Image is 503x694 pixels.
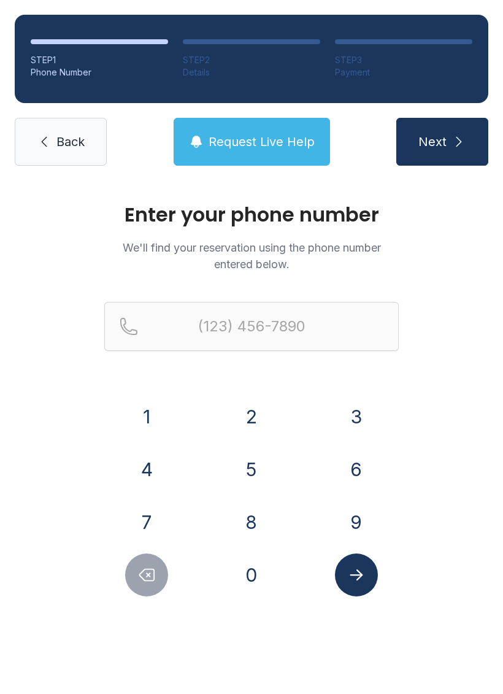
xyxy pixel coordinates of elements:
[125,501,168,544] button: 7
[335,54,472,66] div: STEP 3
[104,205,399,225] h1: Enter your phone number
[335,501,378,544] button: 9
[125,553,168,596] button: Delete number
[418,133,447,150] span: Next
[230,448,273,491] button: 5
[104,239,399,272] p: We'll find your reservation using the phone number entered below.
[183,66,320,79] div: Details
[125,448,168,491] button: 4
[56,133,85,150] span: Back
[104,302,399,351] input: Reservation phone number
[335,395,378,438] button: 3
[335,66,472,79] div: Payment
[230,553,273,596] button: 0
[125,395,168,438] button: 1
[230,501,273,544] button: 8
[230,395,273,438] button: 2
[183,54,320,66] div: STEP 2
[31,54,168,66] div: STEP 1
[209,133,315,150] span: Request Live Help
[335,553,378,596] button: Submit lookup form
[31,66,168,79] div: Phone Number
[335,448,378,491] button: 6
